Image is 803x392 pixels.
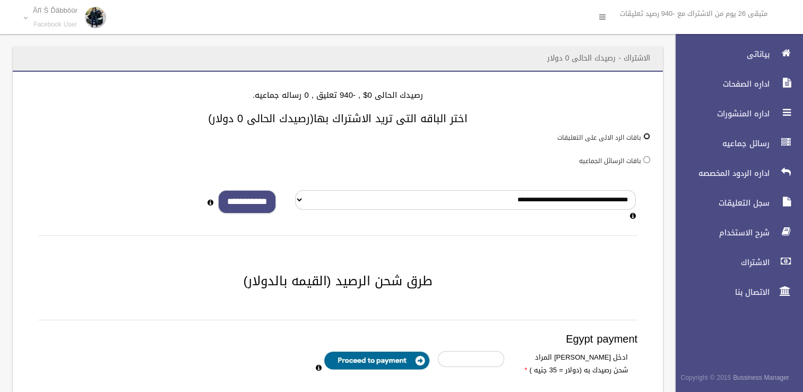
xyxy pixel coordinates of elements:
[667,280,803,304] a: الاتصال بنا
[534,48,663,69] header: الاشتراك - رصيدك الحالى 0 دولار
[667,138,773,149] span: رسائل جماعيه
[667,72,803,96] a: اداره الصفحات
[667,132,803,155] a: رسائل جماعيه
[667,257,773,268] span: الاشتراك
[33,6,77,14] p: Ãľĩ Š Ďãbbŏûr
[33,21,77,29] small: Facebook User
[667,79,773,89] span: اداره الصفحات
[579,155,641,167] label: باقات الرسائل الجماعيه
[667,221,803,244] a: شرح الاستخدام
[667,161,803,185] a: اداره الردود المخصصه
[667,191,803,215] a: سجل التعليقات
[667,102,803,125] a: اداره المنشورات
[667,168,773,178] span: اداره الردود المخصصه
[667,108,773,119] span: اداره المنشورات
[733,372,789,384] strong: Bussiness Manager
[25,91,650,100] h4: رصيدك الحالى 0$ , -940 تعليق , 0 رساله جماعيه.
[667,251,803,274] a: الاشتراك
[512,351,636,377] label: ادخل [PERSON_NAME] المراد شحن رصيدك به (دولار = 35 جنيه )
[38,333,637,345] h3: Egypt payment
[25,113,650,124] h3: اختر الباقه التى تريد الاشتراك بها(رصيدك الحالى 0 دولار)
[667,287,773,297] span: الاتصال بنا
[667,42,803,66] a: بياناتى
[25,274,650,288] h2: طرق شحن الرصيد (القيمه بالدولار)
[667,49,773,59] span: بياناتى
[667,198,773,208] span: سجل التعليقات
[557,132,641,143] label: باقات الرد الالى على التعليقات
[680,372,731,384] span: Copyright © 2015
[667,227,773,238] span: شرح الاستخدام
